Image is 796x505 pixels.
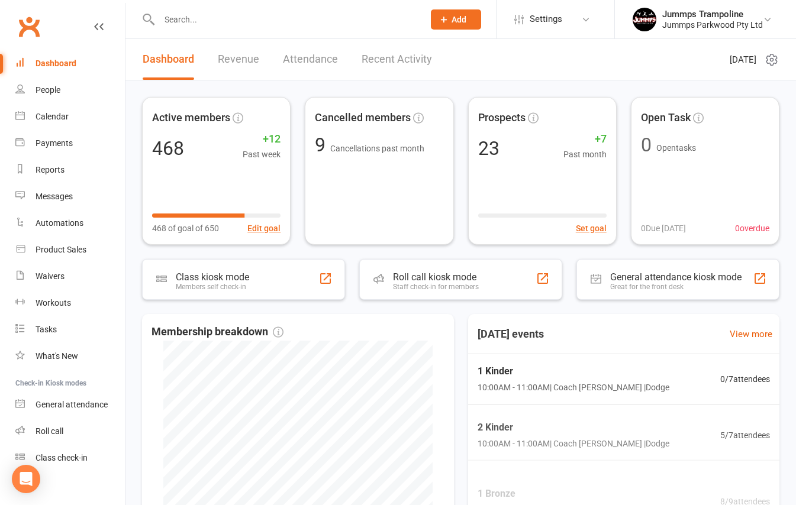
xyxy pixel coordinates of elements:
div: Messages [36,192,73,201]
div: Staff check-in for members [393,283,479,291]
a: Automations [15,210,125,237]
span: 0 overdue [735,222,769,235]
span: +12 [243,131,281,148]
a: Messages [15,183,125,210]
a: Recent Activity [362,39,432,80]
span: Active members [152,109,230,127]
a: Dashboard [143,39,194,80]
a: What's New [15,343,125,370]
div: Payments [36,138,73,148]
div: What's New [36,351,78,361]
a: Tasks [15,316,125,343]
a: View more [730,327,772,341]
div: Great for the front desk [610,283,742,291]
div: Roll call [36,426,63,436]
a: Waivers [15,263,125,290]
a: Class kiosk mode [15,445,125,471]
div: Jummps Trampoline [662,9,763,20]
span: 1 Bronze [478,486,671,501]
div: Automations [36,218,83,228]
span: Prospects [478,109,526,127]
a: People [15,77,125,103]
a: Reports [15,157,125,183]
button: Set goal [576,222,607,235]
span: 0 Due [DATE] [641,222,686,235]
span: Add [452,15,466,24]
a: General attendance kiosk mode [15,391,125,418]
span: Past month [563,148,607,161]
a: Product Sales [15,237,125,263]
div: Tasks [36,325,57,334]
span: 10:00AM - 11:00AM | Coach [PERSON_NAME] | Dodge [478,381,669,394]
a: Workouts [15,290,125,316]
a: Payments [15,130,125,157]
div: People [36,85,60,95]
div: General attendance kiosk mode [610,271,742,283]
div: Members self check-in [176,283,249,291]
img: thumb_image1698795904.png [633,8,656,31]
div: Dashboard [36,59,76,68]
button: Edit goal [247,222,281,235]
h3: [DATE] events [468,323,553,345]
span: 2 Kinder [478,419,669,435]
span: Cancelled members [315,109,411,127]
div: General attendance [36,400,108,409]
div: Calendar [36,112,69,121]
span: 1 Kinder [478,364,669,379]
a: Clubworx [14,12,44,41]
a: Revenue [218,39,259,80]
a: Calendar [15,103,125,130]
span: Past week [243,148,281,161]
span: [DATE] [730,53,756,67]
input: Search... [156,11,415,28]
a: Attendance [283,39,338,80]
div: Open Intercom Messenger [12,465,40,493]
div: 468 [152,139,184,158]
div: Reports [36,165,65,174]
span: Open Task [641,109,691,127]
div: Class kiosk mode [176,271,249,283]
div: Waivers [36,271,65,281]
div: Roll call kiosk mode [393,271,479,283]
div: 23 [478,139,499,158]
div: Workouts [36,298,71,307]
span: Settings [530,6,562,33]
div: Product Sales [36,245,86,254]
div: 0 [641,135,652,154]
span: 10:00AM - 11:00AM | Coach [PERSON_NAME] | Dodge [478,437,669,450]
span: Cancellations past month [330,144,424,153]
button: Add [431,9,481,30]
span: Open tasks [656,143,696,153]
a: Dashboard [15,50,125,77]
span: 468 of goal of 650 [152,222,219,235]
div: Class check-in [36,453,88,462]
span: Membership breakdown [152,323,283,341]
span: 9 [315,134,330,156]
a: Roll call [15,418,125,445]
span: 5 / 7 attendees [720,428,770,441]
span: +7 [563,131,607,148]
span: 0 / 7 attendees [720,373,770,386]
div: Jummps Parkwood Pty Ltd [662,20,763,30]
